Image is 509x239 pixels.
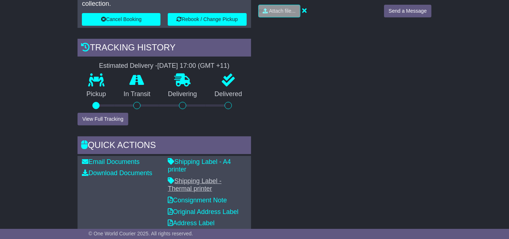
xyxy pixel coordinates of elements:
[78,113,128,125] button: View Full Tracking
[88,231,193,236] span: © One World Courier 2025. All rights reserved.
[82,13,160,26] button: Cancel Booking
[384,5,431,17] button: Send a Message
[159,90,206,98] p: Delivering
[168,208,238,215] a: Original Address Label
[78,62,251,70] div: Estimated Delivery -
[82,158,139,165] a: Email Documents
[78,136,251,156] div: Quick Actions
[168,219,214,227] a: Address Label
[168,158,231,173] a: Shipping Label - A4 printer
[157,62,229,70] div: [DATE] 17:00 (GMT +11)
[78,90,115,98] p: Pickup
[168,13,246,26] button: Rebook / Change Pickup
[82,169,152,177] a: Download Documents
[206,90,251,98] p: Delivered
[168,177,221,193] a: Shipping Label - Thermal printer
[168,197,227,204] a: Consignment Note
[115,90,159,98] p: In Transit
[78,39,251,58] div: Tracking history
